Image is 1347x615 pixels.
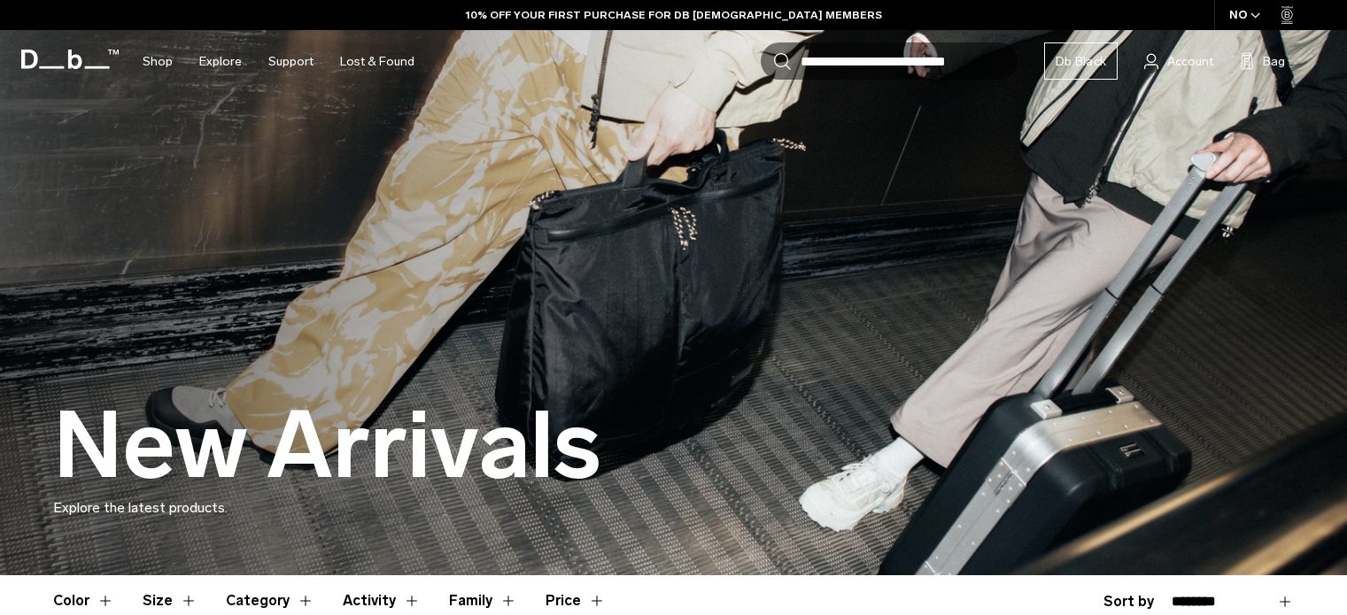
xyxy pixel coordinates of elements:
p: Explore the latest products. [53,497,1294,519]
h1: New Arrivals [53,395,601,497]
a: Support [268,30,314,93]
a: Explore [199,30,242,93]
span: Bag [1263,52,1285,71]
a: 10% OFF YOUR FIRST PURCHASE FOR DB [DEMOGRAPHIC_DATA] MEMBERS [466,7,882,23]
a: Shop [143,30,173,93]
nav: Main Navigation [129,30,428,93]
a: Db Black [1044,42,1118,80]
a: Account [1144,50,1213,72]
span: Account [1167,52,1213,71]
a: Lost & Found [340,30,414,93]
button: Bag [1240,50,1285,72]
